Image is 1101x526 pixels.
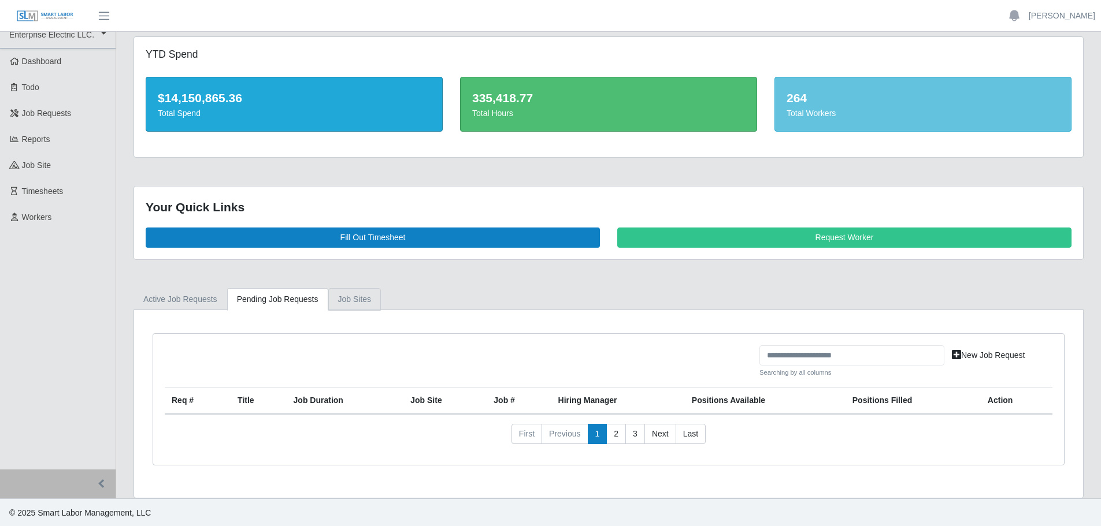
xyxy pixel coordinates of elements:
[22,109,72,118] span: Job Requests
[676,424,706,445] a: Last
[9,508,151,517] span: © 2025 Smart Labor Management, LLC
[158,89,431,107] div: $14,150,865.36
[328,288,381,311] a: job sites
[16,10,74,23] img: SLM Logo
[22,186,64,196] span: Timesheets
[22,57,62,66] span: Dashboard
[1029,10,1095,22] a: [PERSON_NAME]
[22,161,51,170] span: job site
[588,424,607,445] a: 1
[472,89,745,107] div: 335,418.77
[134,288,227,311] a: Active Job Requests
[146,227,600,248] a: Fill Out Timesheet
[22,212,52,222] span: Workers
[759,368,944,378] small: Searching by all columns
[644,424,676,445] a: Next
[403,387,487,414] th: job site
[606,424,626,445] a: 2
[551,387,685,414] th: Hiring Manager
[227,288,328,311] a: Pending Job Requests
[165,424,1052,454] nav: pagination
[685,387,846,414] th: Positions Available
[487,387,551,414] th: Job #
[146,49,443,61] h5: YTD Spend
[787,107,1059,120] div: Total Workers
[146,198,1072,217] div: Your Quick Links
[787,89,1059,107] div: 264
[944,345,1033,365] a: New Job Request
[625,424,645,445] a: 3
[846,387,981,414] th: Positions Filled
[158,107,431,120] div: Total Spend
[22,135,50,144] span: Reports
[472,107,745,120] div: Total Hours
[617,227,1072,248] a: Request Worker
[981,387,1052,414] th: Action
[22,83,39,92] span: Todo
[287,387,404,414] th: Job Duration
[231,387,286,414] th: Title
[165,387,231,414] th: Req #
